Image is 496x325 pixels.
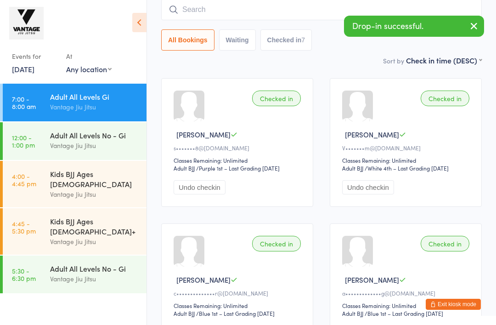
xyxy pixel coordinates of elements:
div: Vantage Jiu Jitsu [50,189,139,200]
div: Classes Remaining: Unlimited [174,156,304,164]
div: At [66,49,112,64]
img: Vantage Jiu Jitsu [9,7,44,40]
div: Kids BJJ Ages [DEMOGRAPHIC_DATA] [50,169,139,189]
div: Vantage Jiu Jitsu [50,140,139,151]
time: 4:45 - 5:30 pm [12,220,36,234]
div: Classes Remaining: Unlimited [342,302,472,309]
time: 4:00 - 4:45 pm [12,172,36,187]
span: [PERSON_NAME] [176,130,231,139]
div: Adult BJJ [174,309,195,317]
div: Events for [12,49,57,64]
div: Adult All Levels No - Gi [50,130,139,140]
div: Checked in [252,236,301,251]
div: Check in time (DESC) [406,55,482,65]
a: 4:00 -4:45 pmKids BJJ Ages [DEMOGRAPHIC_DATA]Vantage Jiu Jitsu [3,161,147,207]
div: 7 [301,36,305,44]
label: Sort by [383,56,404,65]
div: Vantage Jiu Jitsu [50,102,139,112]
a: 7:00 -8:00 amAdult All Levels GiVantage Jiu Jitsu [3,84,147,121]
button: Waiting [219,29,256,51]
button: Undo checkin [174,180,225,194]
button: Undo checkin [342,180,394,194]
a: [DATE] [12,64,34,74]
div: Adult All Levels Gi [50,91,139,102]
div: Adult BJJ [342,309,363,317]
div: a•••••••••••••g@[DOMAIN_NAME] [342,289,472,297]
div: Checked in [421,91,469,106]
div: Drop-in successful. [344,16,484,37]
button: All Bookings [161,29,214,51]
a: 12:00 -1:00 pmAdult All Levels No - GiVantage Jiu Jitsu [3,122,147,160]
div: Adult BJJ [342,164,363,172]
a: 4:45 -5:30 pmKids BJJ Ages [DEMOGRAPHIC_DATA]+Vantage Jiu Jitsu [3,208,147,255]
div: Classes Remaining: Unlimited [342,156,472,164]
span: / Blue 1st – Last Grading [DATE] [365,309,443,317]
div: Classes Remaining: Unlimited [174,302,304,309]
div: Checked in [421,236,469,251]
span: [PERSON_NAME] [345,130,399,139]
div: Any location [66,64,112,74]
span: [PERSON_NAME] [345,275,399,285]
div: c••••••••••••••r@[DOMAIN_NAME] [174,289,304,297]
div: V•••••••m@[DOMAIN_NAME] [342,144,472,152]
time: 7:00 - 8:00 am [12,95,36,110]
a: 5:30 -6:30 pmAdult All Levels No - GiVantage Jiu Jitsu [3,256,147,293]
time: 5:30 - 6:30 pm [12,267,36,282]
button: Checked in7 [260,29,312,51]
button: Exit kiosk mode [426,299,481,310]
time: 12:00 - 1:00 pm [12,134,35,148]
span: / White 4th – Last Grading [DATE] [365,164,449,172]
span: / Blue 1st – Last Grading [DATE] [196,309,275,317]
span: [PERSON_NAME] [176,275,231,285]
div: Kids BJJ Ages [DEMOGRAPHIC_DATA]+ [50,216,139,236]
span: / Purple 1st – Last Grading [DATE] [196,164,280,172]
div: Checked in [252,91,301,106]
div: Adult BJJ [174,164,195,172]
div: Vantage Jiu Jitsu [50,274,139,284]
div: Adult All Levels No - Gi [50,263,139,274]
div: s•••••••8@[DOMAIN_NAME] [174,144,304,152]
div: Vantage Jiu Jitsu [50,236,139,247]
